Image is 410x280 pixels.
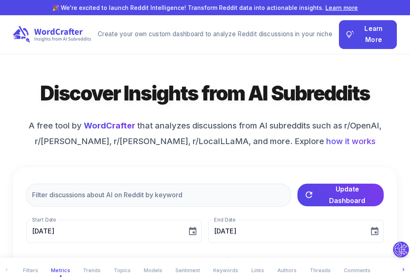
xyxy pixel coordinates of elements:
input: MM/DD/YYYY [208,220,363,243]
button: Models [139,264,167,277]
span: Update Dashboard [317,183,377,206]
label: Start Date [32,216,56,223]
input: MM/DD/YYYY [26,220,181,243]
span: how it works [326,135,375,147]
button: Comments [339,264,375,277]
button: Update Dashboard [297,184,384,206]
div: Create your own custom dashboard to analyze Reddit discussions in your niche [98,30,332,39]
button: Authors [272,264,302,277]
button: Links [246,264,269,277]
button: Filters [18,264,43,277]
button: Choose date, selected date is Aug 15, 2025 [366,223,383,240]
input: Filter discussions about AI on Reddit by keyword [26,184,291,207]
div: › [400,266,407,272]
button: Sentiment [170,264,205,277]
button: Choose date, selected date is Aug 5, 2025 [184,223,201,240]
button: Learn More [339,20,397,49]
label: End Date [214,216,235,223]
button: Keywords [208,264,243,277]
h6: A free tool by that analyzes discussions from AI subreddits such as r/OpenAI, r/[PERSON_NAME], r/... [13,119,397,147]
button: + Show Advanced Filters [166,253,244,268]
button: Metrics [46,263,75,278]
button: Threads [305,264,336,277]
a: WordCrafter [84,121,135,131]
p: 🎉 We're excited to launch Reddit Intelligence! Transform Reddit data into actionable insights. [13,3,397,12]
span: Learn More [357,23,390,45]
button: Topics [109,264,136,277]
button: Trends [78,264,106,277]
h1: Discover Insights from AI Subreddits [13,81,397,106]
a: Learn more [325,4,358,11]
